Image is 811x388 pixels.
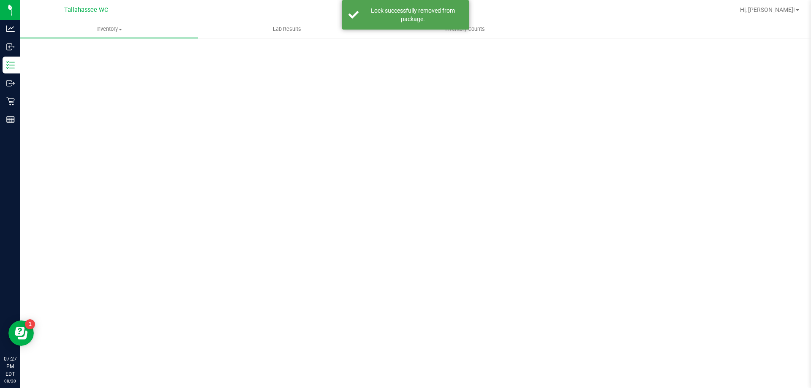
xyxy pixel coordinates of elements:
[20,20,198,38] a: Inventory
[4,355,16,378] p: 07:27 PM EDT
[6,43,15,51] inline-svg: Inbound
[261,25,313,33] span: Lab Results
[25,319,35,329] iframe: Resource center unread badge
[6,115,15,124] inline-svg: Reports
[64,6,108,14] span: Tallahassee WC
[740,6,795,13] span: Hi, [PERSON_NAME]!
[6,97,15,106] inline-svg: Retail
[198,20,376,38] a: Lab Results
[6,79,15,87] inline-svg: Outbound
[8,320,34,346] iframe: Resource center
[6,24,15,33] inline-svg: Analytics
[4,378,16,384] p: 08/20
[20,25,198,33] span: Inventory
[363,6,463,23] div: Lock successfully removed from package.
[6,61,15,69] inline-svg: Inventory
